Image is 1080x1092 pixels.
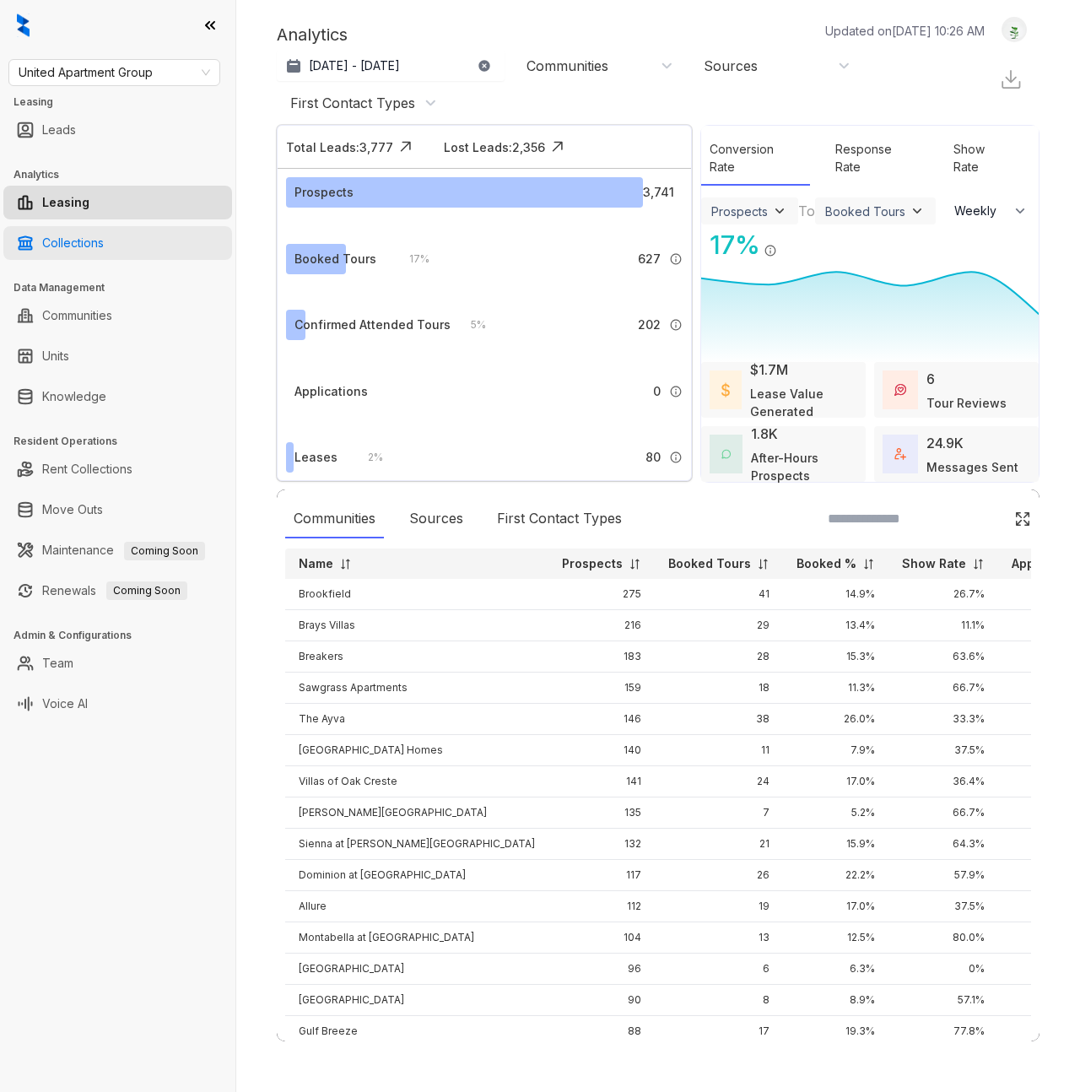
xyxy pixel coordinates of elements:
a: Communities [42,299,112,332]
td: 6.3% [783,954,888,985]
img: sorting [862,558,875,570]
div: First Contact Types [290,94,415,112]
td: 21 [655,829,783,860]
td: The Ayva [285,704,548,735]
td: 36.4% [888,766,998,797]
li: Team [3,646,232,680]
img: ViewFilterArrow [909,203,926,219]
img: TourReviews [894,384,906,396]
td: 183 [548,641,655,673]
div: First Contact Types [489,500,630,538]
img: Click Icon [545,134,570,159]
div: Leases [294,448,337,467]
td: 26.7% [888,579,998,610]
img: Info [669,318,683,332]
span: Coming Soon [124,542,205,560]
img: Click Icon [393,134,418,159]
p: Analytics [277,22,348,47]
p: Show Rate [902,555,966,572]
td: Villas of Oak Creste [285,766,548,797]
p: [DATE] - [DATE] [309,57,400,74]
td: Dominion at [GEOGRAPHIC_DATA] [285,860,548,891]
td: [GEOGRAPHIC_DATA] [285,985,548,1016]
td: 104 [548,922,655,954]
div: Conversion Rate [701,132,810,186]
td: 11.1% [888,610,998,641]
td: 29 [655,610,783,641]
li: Renewals [3,574,232,608]
li: Units [3,339,232,373]
td: 7 [655,797,783,829]
td: 96 [548,954,655,985]
td: 141 [548,766,655,797]
td: 11.3% [783,673,888,704]
img: Info [669,385,683,398]
h3: Data Management [13,280,235,295]
td: 24 [655,766,783,797]
img: SearchIcon [979,511,993,526]
td: 11 [655,735,783,766]
td: 37.5% [888,735,998,766]
td: 88 [548,1016,655,1047]
td: [GEOGRAPHIC_DATA] [285,954,548,985]
span: 202 [638,316,661,334]
div: 5 % [454,316,486,334]
td: 159 [548,673,655,704]
span: Weekly [954,203,1006,219]
div: Show Rate [945,132,1022,186]
a: Voice AI [42,687,88,721]
td: 17.0% [783,891,888,922]
div: Tour Reviews [926,394,1007,412]
div: Lost Leads: 2,356 [444,138,545,156]
div: Applications [294,382,368,401]
button: [DATE] - [DATE] [277,51,505,81]
td: 63.6% [888,641,998,673]
span: United Apartment Group [19,60,210,85]
td: 275 [548,579,655,610]
a: Leasing [42,186,89,219]
div: Prospects [711,204,768,219]
td: 216 [548,610,655,641]
td: Montabella at [GEOGRAPHIC_DATA] [285,922,548,954]
p: Booked % [796,555,856,572]
h3: Leasing [13,95,235,110]
td: 8 [655,985,783,1016]
td: 17.0% [783,766,888,797]
td: 77.8% [888,1016,998,1047]
h3: Resident Operations [13,434,235,449]
div: 6 [926,369,935,389]
td: 7.9% [783,735,888,766]
td: Brookfield [285,579,548,610]
div: 17 % [392,250,429,268]
p: Prospects [562,555,623,572]
button: Weekly [944,196,1039,226]
div: To [798,201,815,221]
td: 64.3% [888,829,998,860]
div: Sources [704,57,758,75]
td: 66.7% [888,673,998,704]
a: Move Outs [42,493,103,527]
div: $1.7M [750,359,788,380]
img: Download [999,68,1023,91]
div: Confirmed Attended Tours [294,316,451,334]
td: 132 [548,829,655,860]
td: 117 [548,860,655,891]
img: sorting [972,558,985,570]
td: 0% [888,954,998,985]
img: UserAvatar [1002,21,1026,39]
div: Lease Value Generated [750,385,856,420]
div: Prospects [294,183,354,202]
td: 22.2% [783,860,888,891]
div: 24.9K [926,433,964,453]
td: 13 [655,922,783,954]
img: Info [669,451,683,464]
td: [PERSON_NAME][GEOGRAPHIC_DATA] [285,797,548,829]
td: 19.3% [783,1016,888,1047]
div: After-Hours Prospects [751,449,857,484]
a: Leads [42,113,76,147]
li: Rent Collections [3,452,232,486]
td: 33.3% [888,704,998,735]
div: Messages Sent [926,458,1018,476]
li: Maintenance [3,533,232,567]
p: Booked Tours [668,555,751,572]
